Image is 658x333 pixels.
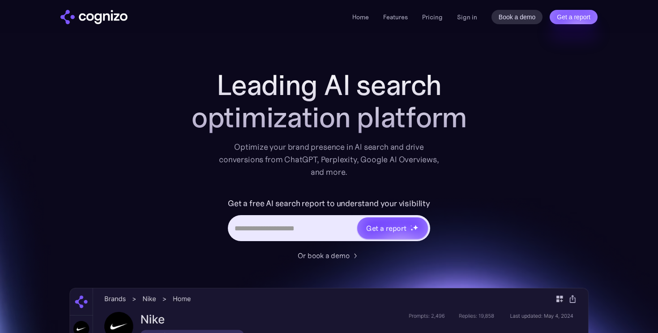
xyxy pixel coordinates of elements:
a: Sign in [457,12,477,22]
a: Home [352,13,369,21]
img: cognizo logo [60,10,128,24]
div: Optimize your brand presence in AI search and drive conversions from ChatGPT, Perplexity, Google ... [219,141,439,178]
a: Get a report [550,10,598,24]
div: Or book a demo [298,250,350,261]
a: Or book a demo [298,250,360,261]
a: Pricing [422,13,443,21]
a: Features [383,13,408,21]
img: star [410,228,414,231]
a: home [60,10,128,24]
h1: Leading AI search optimization platform [150,69,508,134]
label: Get a free AI search report to understand your visibility [228,196,430,211]
a: Get a reportstarstarstar [356,216,429,240]
img: star [410,225,412,226]
div: Get a report [366,223,406,234]
form: Hero URL Input Form [228,196,430,246]
img: star [413,225,419,230]
a: Book a demo [491,10,543,24]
